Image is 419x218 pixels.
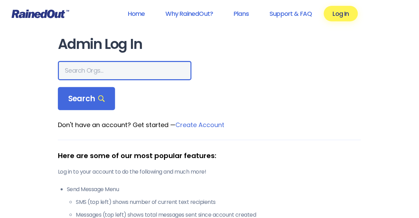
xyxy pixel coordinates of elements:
[260,6,321,21] a: Support & FAQ
[58,168,361,176] p: Log in to your account to do the following and much more!
[58,61,192,80] input: Search Orgs…
[157,6,222,21] a: Why RainedOut?
[76,198,361,206] li: SMS (top left) shows number of current text recipients
[175,121,224,129] a: Create Account
[58,37,361,52] h1: Admin Log In
[119,6,154,21] a: Home
[58,87,115,111] div: Search
[324,6,358,21] a: Log In
[225,6,258,21] a: Plans
[68,94,105,104] span: Search
[58,150,361,161] div: Here are some of our most popular features:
